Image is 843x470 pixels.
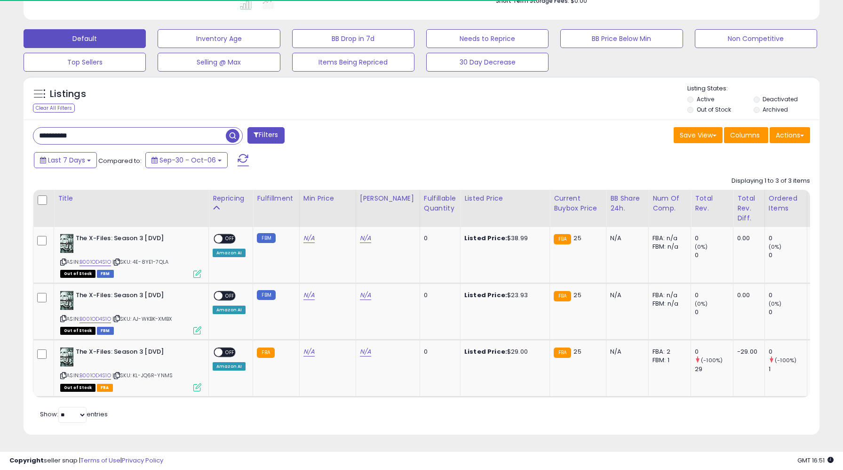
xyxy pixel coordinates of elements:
a: B001OD4S1O [80,372,111,380]
div: FBA: n/a [652,291,684,300]
div: 0 [769,348,807,356]
div: Repricing [213,194,249,203]
p: Listing States: [687,84,819,93]
label: Out of Stock [697,105,731,113]
a: N/A [303,291,315,300]
small: FBA [554,291,571,301]
div: N/A [610,291,641,300]
a: B001OD4S1O [80,258,111,266]
span: 25 [573,347,581,356]
button: Sep-30 - Oct-06 [145,152,228,168]
b: Listed Price: [464,234,507,243]
small: FBM [257,290,275,300]
div: 0 [769,291,807,300]
div: 29 [695,365,733,373]
button: Actions [770,127,810,143]
a: N/A [360,234,371,243]
div: FBA: 2 [652,348,684,356]
div: FBM: n/a [652,243,684,251]
div: 0 [424,234,453,243]
div: Listed Price [464,194,546,203]
div: Current Buybox Price [554,194,602,213]
label: Archived [763,105,788,113]
b: The X-Files: Season 3 [DVD] [76,348,190,359]
div: FBA: n/a [652,234,684,243]
small: FBA [554,348,571,358]
small: (-100%) [775,357,796,364]
button: BB Price Below Min [560,29,683,48]
span: All listings that are currently out of stock and unavailable for purchase on Amazon [60,384,95,392]
div: Fulfillment [257,194,295,203]
button: Non Competitive [695,29,817,48]
div: BB Share 24h. [610,194,644,213]
div: Displaying 1 to 3 of 3 items [732,177,810,186]
span: All listings that are currently out of stock and unavailable for purchase on Amazon [60,270,95,278]
span: FBM [97,270,114,278]
span: 25 [573,291,581,300]
button: Default [24,29,146,48]
div: ASIN: [60,291,201,334]
a: B001OD4S1O [80,315,111,323]
div: 1 [769,365,807,373]
div: 0 [695,291,733,300]
div: Amazon AI [213,249,246,257]
div: Amazon AI [213,306,246,314]
span: | SKU: 4E-8YE1-7QLA [112,258,168,266]
span: Show: entries [40,410,108,419]
a: Privacy Policy [122,456,163,465]
img: 51oQgEkv14L._SL40_.jpg [60,348,73,366]
div: 0 [769,251,807,259]
b: Listed Price: [464,291,507,300]
button: Last 7 Days [34,152,97,168]
strong: Copyright [9,456,44,465]
div: FBM: n/a [652,300,684,308]
span: 2025-10-14 16:51 GMT [797,456,834,465]
div: -29.00 [737,348,757,356]
div: 0.00 [737,291,757,300]
div: $29.00 [464,348,542,356]
div: 0 [695,234,733,243]
b: The X-Files: Season 3 [DVD] [76,291,190,302]
label: Deactivated [763,95,798,103]
span: Compared to: [98,156,142,165]
img: 51oQgEkv14L._SL40_.jpg [60,234,73,253]
button: 30 Day Decrease [426,53,549,72]
h5: Listings [50,88,86,101]
a: N/A [360,291,371,300]
div: Total Rev. Diff. [737,194,761,223]
div: Amazon AI [213,362,246,371]
a: N/A [360,347,371,357]
div: 0.00 [737,234,757,243]
div: ASIN: [60,234,201,277]
div: ASIN: [60,348,201,390]
small: (0%) [769,243,782,251]
div: Title [58,194,205,203]
button: Inventory Age [158,29,280,48]
span: OFF [223,348,238,357]
button: BB Drop in 7d [292,29,414,48]
button: Selling @ Max [158,53,280,72]
img: 51oQgEkv14L._SL40_.jpg [60,291,73,310]
div: seller snap | | [9,456,163,465]
div: Clear All Filters [33,104,75,113]
div: $38.99 [464,234,542,243]
span: | SKU: AJ-WKBK-XMBX [112,315,172,323]
div: $23.93 [464,291,542,300]
div: N/A [610,348,641,356]
div: 0 [769,308,807,316]
button: Top Sellers [24,53,146,72]
label: Active [697,95,714,103]
small: FBA [257,348,274,358]
b: Listed Price: [464,347,507,356]
div: Ordered Items [769,194,803,213]
a: Terms of Use [80,456,120,465]
div: 0 [695,348,733,356]
small: FBM [257,233,275,243]
div: 0 [769,234,807,243]
small: (0%) [695,300,708,308]
button: Filters [247,127,284,144]
span: FBA [97,384,113,392]
button: Needs to Reprice [426,29,549,48]
small: (0%) [695,243,708,251]
button: Items Being Repriced [292,53,414,72]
